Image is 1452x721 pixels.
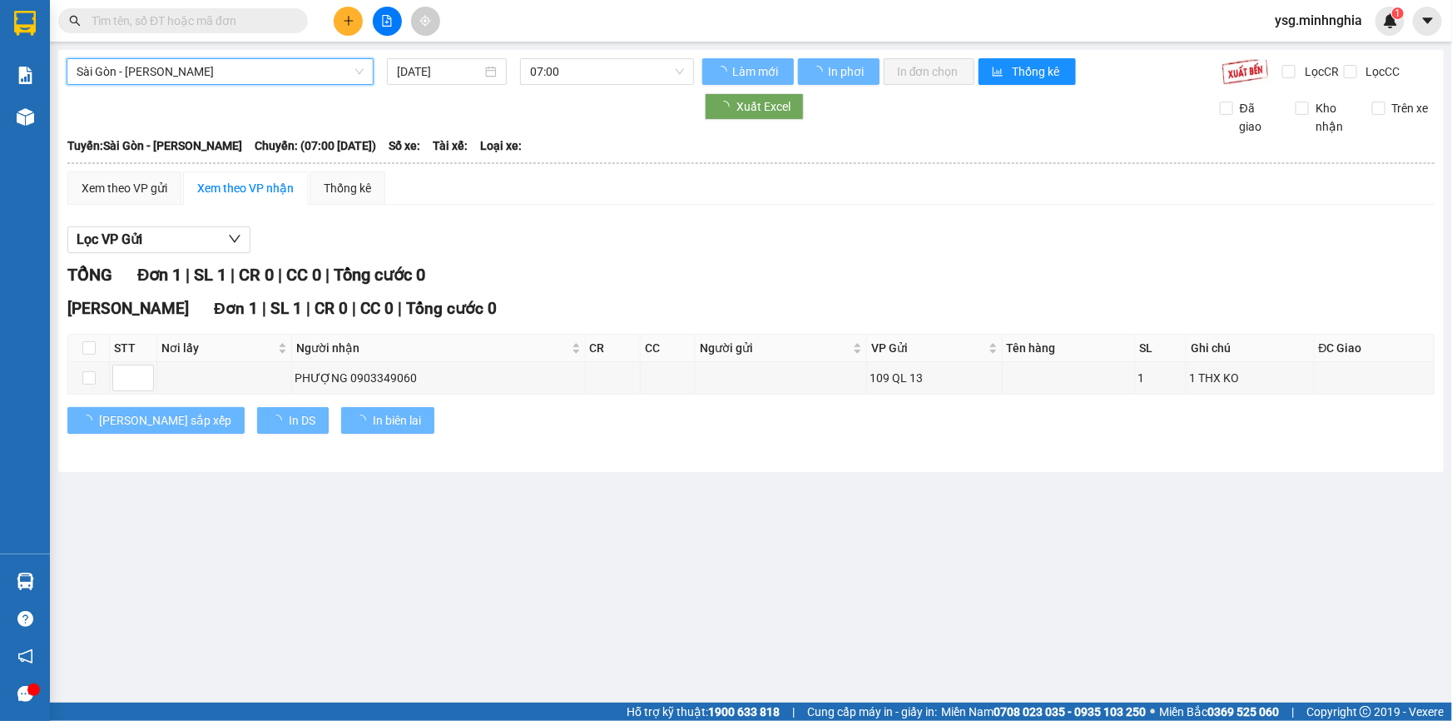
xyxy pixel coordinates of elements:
[1189,369,1311,387] div: 1 THX KO
[306,299,310,318] span: |
[1315,335,1435,362] th: ĐC Giao
[137,265,181,285] span: Đơn 1
[627,703,780,721] span: Hỗ trợ kỹ thuật:
[1291,703,1294,721] span: |
[1298,62,1341,81] span: Lọc CR
[186,265,190,285] span: |
[871,339,984,357] span: VP Gửi
[324,179,371,197] div: Thống kê
[1187,335,1314,362] th: Ghi chú
[17,649,33,664] span: notification
[278,265,282,285] span: |
[1207,705,1279,719] strong: 0369 525 060
[315,299,348,318] span: CR 0
[82,179,167,197] div: Xem theo VP gửi
[295,369,582,387] div: PHƯỢNG 0903349060
[325,265,330,285] span: |
[1222,58,1269,85] img: 9k=
[732,62,781,81] span: Làm mới
[1395,7,1400,19] span: 1
[994,705,1146,719] strong: 0708 023 035 - 0935 103 250
[373,411,421,430] span: In biên lai
[992,66,1006,79] span: bar-chart
[67,299,189,318] span: [PERSON_NAME]
[343,15,354,27] span: plus
[341,407,434,434] button: In biên lai
[67,407,245,434] button: [PERSON_NAME] sắp xếp
[194,265,226,285] span: SL 1
[17,686,33,702] span: message
[67,265,112,285] span: TỔNG
[870,369,999,387] div: 109 QL 13
[67,139,242,152] b: Tuyến: Sài Gòn - [PERSON_NAME]
[228,232,241,246] span: down
[398,299,402,318] span: |
[14,11,36,36] img: logo-vxr
[161,339,275,357] span: Nơi lấy
[1413,7,1442,36] button: caret-down
[257,407,329,434] button: In DS
[530,59,684,84] span: 07:00
[262,299,266,318] span: |
[67,226,250,253] button: Lọc VP Gửi
[197,179,294,197] div: Xem theo VP nhận
[255,137,376,155] span: Chuyến: (07:00 [DATE])
[807,703,937,721] span: Cung cấp máy in - giấy in:
[381,15,393,27] span: file-add
[230,265,235,285] span: |
[17,573,34,590] img: warehouse-icon
[397,62,482,81] input: 15/09/2025
[1233,99,1283,136] span: Đã giao
[373,7,402,36] button: file-add
[406,299,497,318] span: Tổng cước 0
[69,15,81,27] span: search
[334,265,425,285] span: Tổng cước 0
[1138,369,1184,387] div: 1
[352,299,356,318] span: |
[286,265,321,285] span: CC 0
[1392,7,1404,19] sup: 1
[1150,709,1155,715] span: ⚪️
[586,335,641,362] th: CR
[77,229,142,250] span: Lọc VP Gửi
[718,101,736,112] span: loading
[828,62,866,81] span: In phơi
[716,66,730,77] span: loading
[480,137,522,155] span: Loại xe:
[1360,706,1371,718] span: copyright
[1309,99,1359,136] span: Kho nhận
[1420,13,1435,28] span: caret-down
[979,58,1076,85] button: bar-chartThống kê
[239,265,274,285] span: CR 0
[1383,13,1398,28] img: icon-new-feature
[811,66,825,77] span: loading
[289,411,315,430] span: In DS
[1360,62,1403,81] span: Lọc CC
[99,411,231,430] span: [PERSON_NAME] sắp xếp
[705,93,804,120] button: Xuất Excel
[708,705,780,719] strong: 1900 633 818
[798,58,880,85] button: In phơi
[1159,703,1279,721] span: Miền Bắc
[867,362,1002,395] td: 109 QL 13
[792,703,795,721] span: |
[92,12,288,30] input: Tìm tên, số ĐT hoặc mã đơn
[17,108,34,126] img: warehouse-icon
[270,415,289,426] span: loading
[1261,10,1375,31] span: ysg.minhnghia
[702,58,794,85] button: Làm mới
[77,59,364,84] span: Sài Gòn - Phan Rí
[360,299,394,318] span: CC 0
[17,67,34,84] img: solution-icon
[884,58,974,85] button: In đơn chọn
[700,339,850,357] span: Người gửi
[941,703,1146,721] span: Miền Nam
[110,335,157,362] th: STT
[419,15,431,27] span: aim
[1385,99,1435,117] span: Trên xe
[354,415,373,426] span: loading
[389,137,420,155] span: Số xe:
[17,611,33,627] span: question-circle
[641,335,696,362] th: CC
[411,7,440,36] button: aim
